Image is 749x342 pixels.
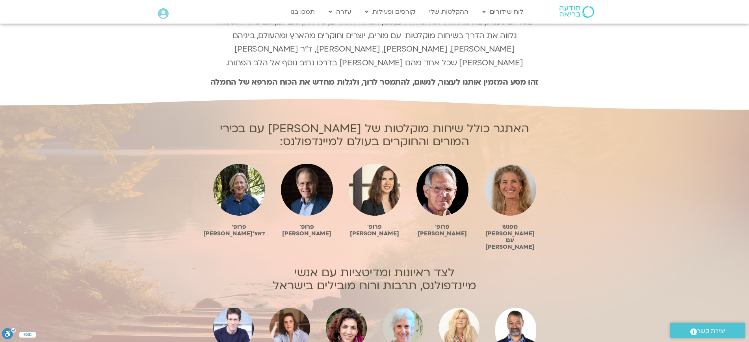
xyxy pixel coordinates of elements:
[286,4,319,19] a: תמכו בנו
[425,4,472,19] a: ההקלטות שלי
[484,224,536,250] h2: מפגש [PERSON_NAME] עם [PERSON_NAME]
[416,224,468,237] h2: פרופ׳ [PERSON_NAME]
[361,4,419,19] a: קורסים ופעילות
[478,4,527,19] a: לוח שידורים
[697,326,725,336] span: יצירת קשר
[349,224,401,237] h2: פרופ׳ [PERSON_NAME]
[325,4,355,19] a: עזרה
[281,224,333,237] h2: פרופ׳ [PERSON_NAME]
[213,224,265,237] h2: פרופ׳ דאצ׳[PERSON_NAME]
[205,122,544,148] h2: האתגר כולל שיחות מוקלטות של [PERSON_NAME] עם בכירי המורים והחוקרים בעולם למיינדפולנס:
[210,77,539,87] b: זהו מסע המזמין אותנו לעצור, לנשום, להתמסר לרוך, ולגלות מחדש את הכוח המרפא של החמלה
[559,6,594,18] img: תודעה בריאה
[205,15,544,70] p: בכל יום נעמיק באיכות אחרת: חמלה לעצמנו, חמלה לאחרים, סליחה, טוב לב, וגם פחד ואשמה. נלווה את הדרך ...
[205,266,544,292] h2: לצד ראיונות ומדיטציות עם אנשי מיינדפולנס, תרבות ורוח מובילים בישראל
[670,323,745,338] a: יצירת קשר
